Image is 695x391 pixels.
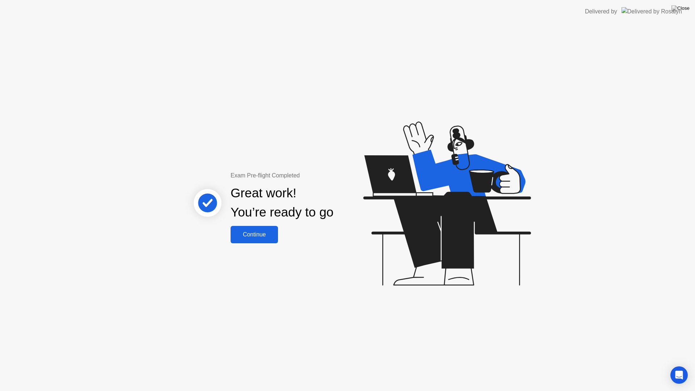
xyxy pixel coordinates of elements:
img: Delivered by Rosalyn [622,7,682,16]
button: Continue [231,226,278,243]
img: Close [671,5,690,11]
div: Open Intercom Messenger [670,366,688,384]
div: Great work! You’re ready to go [231,184,333,222]
div: Delivered by [585,7,617,16]
div: Continue [233,231,276,238]
div: Exam Pre-flight Completed [231,171,380,180]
